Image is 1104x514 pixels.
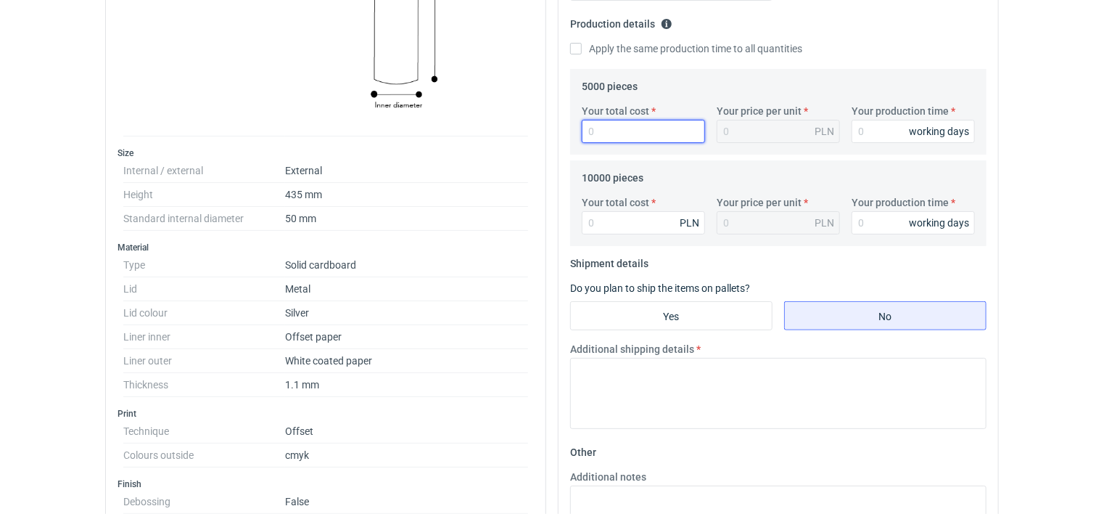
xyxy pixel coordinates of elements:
[285,277,528,301] dd: Metal
[570,441,596,458] legend: Other
[285,325,528,349] dd: Offset paper
[784,301,986,330] label: No
[123,159,285,183] dt: Internal / external
[815,124,834,139] div: PLN
[123,490,285,514] dt: Debossing
[909,124,969,139] div: working days
[570,282,750,294] label: Do you plan to ship the items on pallets?
[680,216,699,230] div: PLN
[570,41,802,56] label: Apply the same production time to all quantities
[570,301,773,330] label: Yes
[118,408,534,420] h3: Print
[717,104,802,118] label: Your price per unit
[852,211,975,234] input: 0
[582,120,705,143] input: 0
[570,342,694,356] label: Additional shipping details
[285,159,528,183] dd: External
[123,444,285,468] dt: Colours outside
[285,207,528,231] dd: 50 mm
[582,166,643,184] legend: 10000 pieces
[285,349,528,373] dd: White coated paper
[123,277,285,301] dt: Lid
[570,12,672,30] legend: Production details
[285,444,528,468] dd: cmyk
[582,104,649,118] label: Your total cost
[118,478,534,490] h3: Finish
[852,104,949,118] label: Your production time
[285,183,528,207] dd: 435 mm
[717,195,802,210] label: Your price per unit
[582,195,649,210] label: Your total cost
[123,349,285,373] dt: Liner outer
[123,301,285,325] dt: Lid colour
[570,252,648,269] legend: Shipment details
[123,183,285,207] dt: Height
[852,120,975,143] input: 0
[123,207,285,231] dt: Standard internal diameter
[123,420,285,444] dt: Technique
[285,253,528,277] dd: Solid cardboard
[582,75,638,92] legend: 5000 pieces
[582,211,705,234] input: 0
[118,147,534,159] h3: Size
[123,253,285,277] dt: Type
[285,301,528,325] dd: Silver
[123,325,285,349] dt: Liner inner
[852,195,949,210] label: Your production time
[285,490,528,514] dd: False
[285,373,528,397] dd: 1.1 mm
[285,420,528,444] dd: Offset
[123,373,285,397] dt: Thickness
[570,470,646,484] label: Additional notes
[815,216,834,230] div: PLN
[118,242,534,253] h3: Material
[909,216,969,230] div: working days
